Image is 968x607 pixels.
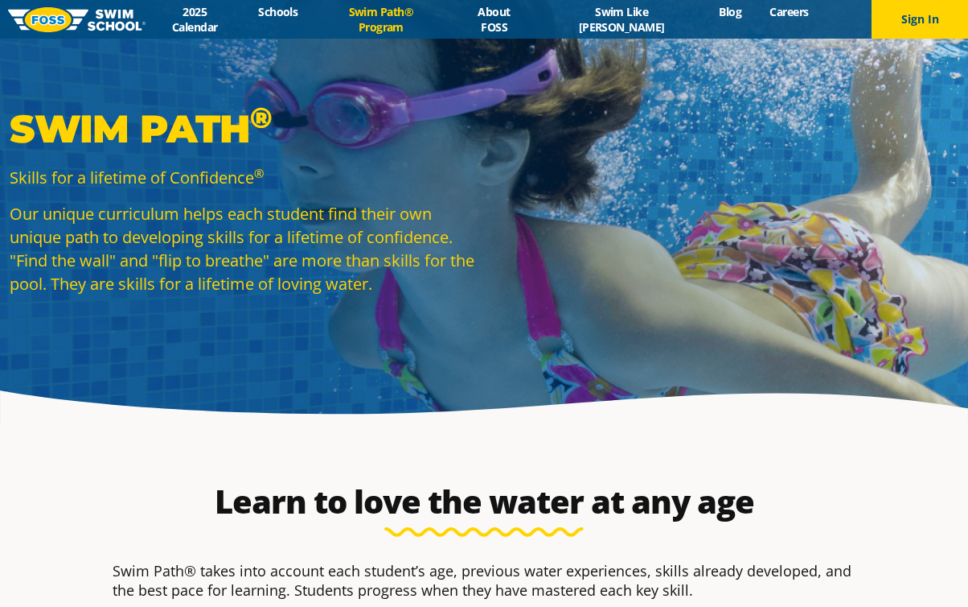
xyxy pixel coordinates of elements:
[254,165,264,181] sup: ®
[113,561,855,600] p: Swim Path® takes into account each student’s age, previous water experiences, skills already deve...
[146,4,244,35] a: 2025 Calendar
[10,202,476,295] p: Our unique curriculum helps each student find their own unique path to developing skills for a li...
[250,100,272,135] sup: ®
[244,4,312,19] a: Schools
[538,4,705,35] a: Swim Like [PERSON_NAME]
[705,4,756,19] a: Blog
[312,4,450,35] a: Swim Path® Program
[450,4,539,35] a: About FOSS
[105,482,863,521] h2: Learn to love the water at any age
[10,166,476,189] p: Skills for a lifetime of Confidence
[10,105,476,153] p: Swim Path
[756,4,822,19] a: Careers
[8,7,146,32] img: FOSS Swim School Logo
